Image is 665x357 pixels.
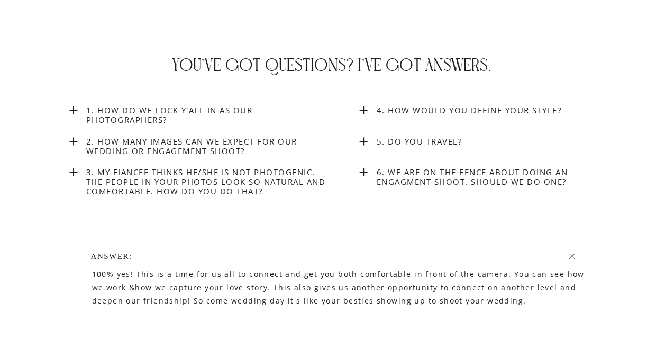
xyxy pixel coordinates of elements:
[91,252,139,261] h2: answer:
[377,167,621,190] a: 6. We are on the fence about doing an engagment shoot. Should we do one?
[86,105,331,126] a: 1. How do we lock y'all in as our photographers?
[86,167,331,200] a: 3. My fiancee thinks he/she is not photogenic. The people in your photos look so natural and comf...
[129,55,536,72] h2: You've got questions? I've got answers.
[86,137,331,159] a: 2. How many images can we expect for our wedding or engagement shoot?
[377,105,621,115] a: 4. How would you define your style?
[92,267,586,327] p: 100% yes! This is a time for us all to connect and get you both comfortable in front of the camer...
[377,137,621,159] a: 5. Do you Travel?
